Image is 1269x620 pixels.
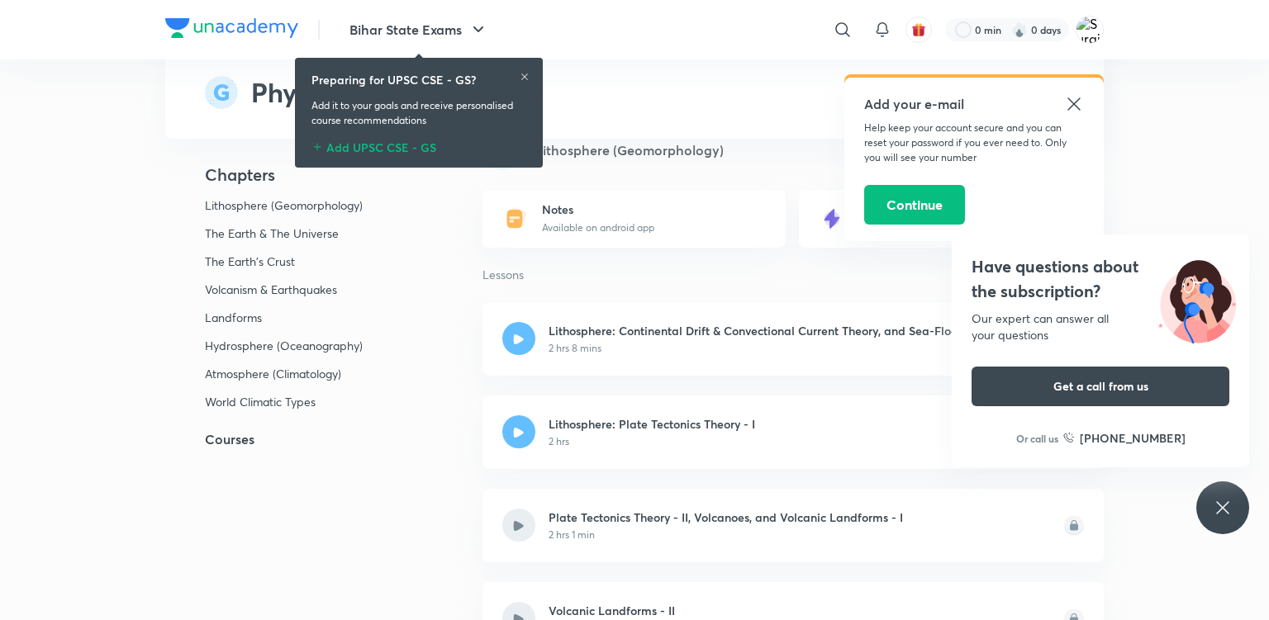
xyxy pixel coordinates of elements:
[905,17,932,43] button: avatar
[549,322,1022,339] h6: Lithosphere: Continental Drift & Convectional Current Theory, and Sea-Floor Spreading
[549,434,569,449] p: 2 hrs
[864,185,965,225] button: Continue
[165,165,430,185] h4: Chapters
[549,528,595,542] p: 2 hrs 1 min
[205,198,366,213] p: Lithosphere (Geomorphology)
[972,367,1229,406] button: Get a call from us
[165,429,430,449] h5: Courses
[1016,431,1058,446] p: Or call us
[549,415,755,433] h6: Lithosphere: Plate Tectonics Theory - I
[1076,16,1104,44] img: Suraj Kumar Singh
[205,254,366,269] p: The Earth's Crust
[165,18,298,42] a: Company Logo
[205,76,238,109] img: syllabus-subject-icon
[205,395,366,409] p: World Climatic Types
[549,509,903,526] h6: Plate Tectonics Theory - II, Volcanoes, and Volcanic Landforms - I
[1080,429,1186,447] h6: [PHONE_NUMBER]
[482,267,1104,282] p: Lessons
[205,282,366,297] p: Volcanism & Earthquakes
[1064,509,1084,542] img: locked
[549,602,681,619] h6: Volcanic Landforms - II
[205,367,366,381] p: Atmosphere (Climatology)
[311,98,526,128] p: Add it to your goals and receive personalised course recommendations
[340,13,498,46] button: Bihar State Exams
[864,94,1084,114] h5: Add your e-mail
[165,18,298,38] img: Company Logo
[972,254,1229,304] h4: Have questions about the subscription?
[549,341,601,356] p: 2 hrs 8 mins
[1063,429,1186,447] a: [PHONE_NUMBER]
[1145,254,1249,343] img: ttu_illustration_new.svg
[251,73,497,112] h2: Physical Geography
[205,338,366,353] p: Hydrosphere (Oceanography)
[205,310,366,325] p: Landforms
[1011,21,1028,38] img: streak
[535,140,724,160] h5: Lithosphere (Geomorphology)
[864,121,1084,165] p: Help keep your account secure and you can reset your password if you ever need to. Only you will ...
[205,226,366,241] p: The Earth & The Universe
[311,71,476,88] h6: Preparing for UPSC CSE - GS?
[911,22,926,37] img: avatar
[542,220,654,235] p: Available on android app
[311,135,526,154] div: Add UPSC CSE - GS
[542,202,654,217] h6: Notes
[972,310,1229,343] div: Our expert can answer all your questions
